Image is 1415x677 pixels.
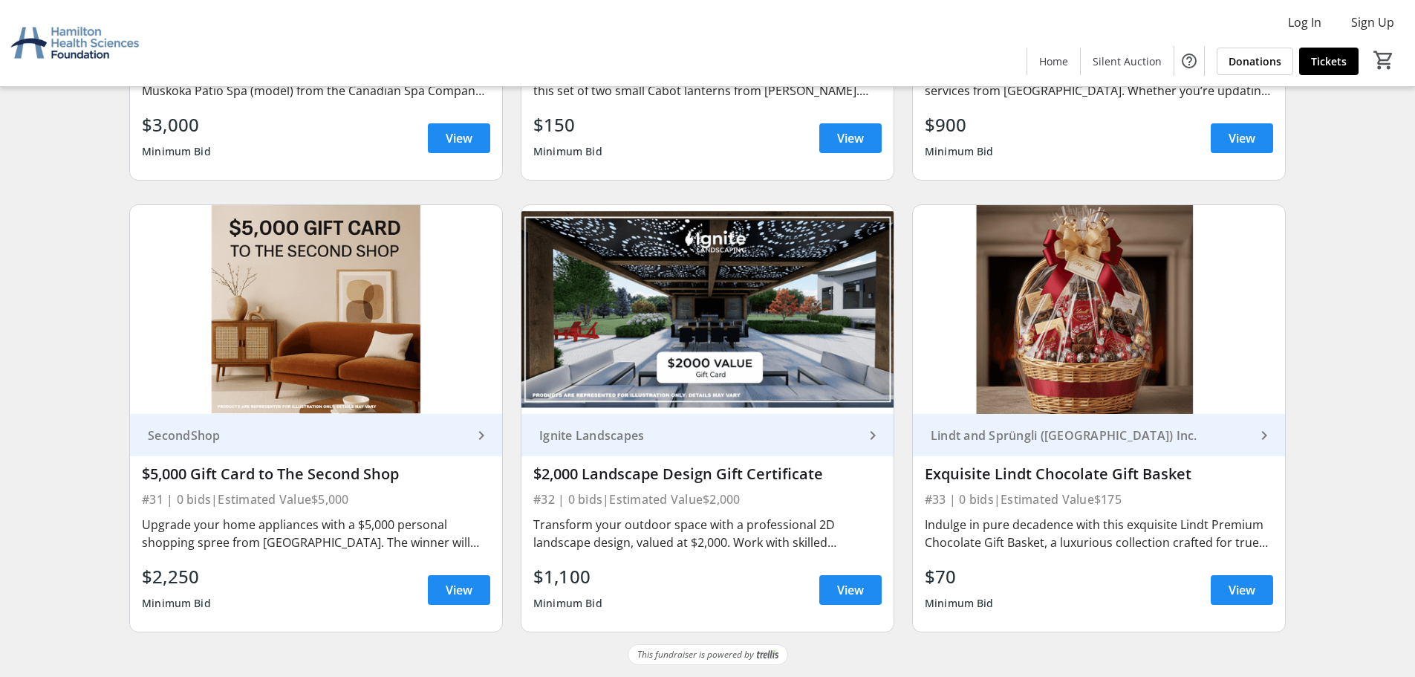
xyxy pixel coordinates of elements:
div: $3,000 [142,111,211,138]
img: Hamilton Health Sciences Foundation's Logo [9,6,141,80]
a: Silent Auction [1081,48,1174,75]
a: View [428,575,490,605]
mat-icon: keyboard_arrow_right [472,427,490,444]
a: View [1211,123,1273,153]
a: View [819,123,882,153]
button: Cart [1370,47,1397,74]
div: Exquisite Lindt Chocolate Gift Basket [925,465,1273,483]
a: View [1211,575,1273,605]
a: Ignite Landscapes [521,414,894,456]
div: $2,000 Landscape Design Gift Certificate [533,465,882,483]
a: SecondShop [130,414,502,456]
span: View [1229,129,1255,147]
div: Transform your outdoor space with a professional 2D landscape design, valued at $2,000. Work with... [533,516,882,551]
div: $900 [925,111,994,138]
div: Minimum Bid [925,138,994,165]
div: #33 | 0 bids | Estimated Value $175 [925,489,1273,510]
div: Lindt and Sprüngli ([GEOGRAPHIC_DATA]) Inc. [925,428,1255,443]
span: View [1229,581,1255,599]
img: Trellis Logo [757,650,778,660]
div: $70 [925,563,994,590]
div: Minimum Bid [925,590,994,617]
button: Log In [1276,10,1333,34]
div: $5,000 Gift Card to The Second Shop [142,465,490,483]
div: #32 | 0 bids | Estimated Value $2,000 [533,489,882,510]
button: Sign Up [1339,10,1406,34]
span: View [837,129,864,147]
div: Indulge in pure decadence with this exquisite Lindt Premium Chocolate Gift Basket, a luxurious co... [925,516,1273,551]
div: Upgrade your home appliances with a $5,000 personal shopping spree from [GEOGRAPHIC_DATA]. The wi... [142,516,490,551]
div: $150 [533,111,602,138]
span: View [837,581,864,599]
div: Minimum Bid [533,138,602,165]
a: Lindt and Sprüngli ([GEOGRAPHIC_DATA]) Inc. [913,414,1285,456]
div: #31 | 0 bids | Estimated Value $5,000 [142,489,490,510]
a: View [819,575,882,605]
div: Minimum Bid [533,590,602,617]
span: Donations [1229,54,1281,69]
a: Donations [1217,48,1293,75]
mat-icon: keyboard_arrow_right [1255,427,1273,444]
span: Home [1039,54,1068,69]
span: View [446,581,472,599]
div: $1,100 [533,563,602,590]
div: Ignite Landscapes [533,428,864,443]
a: View [428,123,490,153]
div: SecondShop [142,428,472,443]
span: Tickets [1311,54,1347,69]
span: Silent Auction [1093,54,1162,69]
mat-icon: keyboard_arrow_right [864,427,882,444]
button: Help [1174,46,1204,76]
img: Exquisite Lindt Chocolate Gift Basket [913,205,1285,415]
a: Tickets [1299,48,1359,75]
div: $2,250 [142,563,211,590]
img: $2,000 Landscape Design Gift Certificate [521,205,894,415]
span: View [446,129,472,147]
a: Home [1027,48,1080,75]
span: Sign Up [1351,13,1394,31]
span: Log In [1288,13,1321,31]
div: Minimum Bid [142,590,211,617]
div: Minimum Bid [142,138,211,165]
img: $5,000 Gift Card to The Second Shop [130,205,502,415]
span: This fundraiser is powered by [637,648,754,661]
